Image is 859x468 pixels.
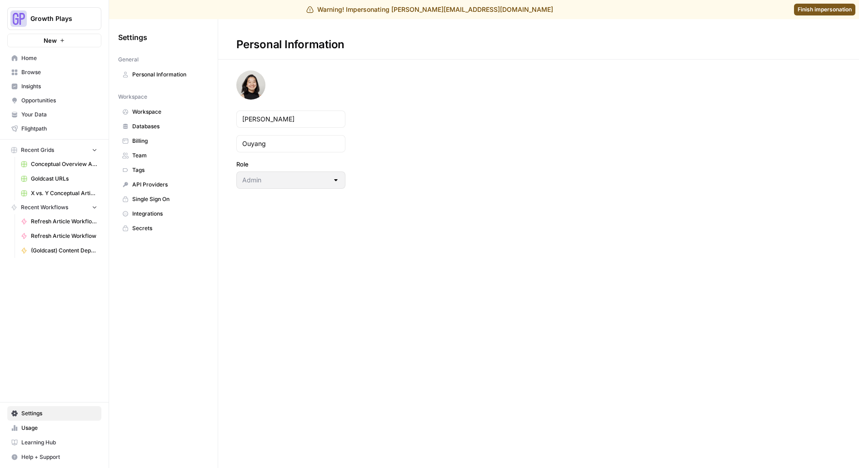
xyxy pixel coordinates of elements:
span: Goldcast URLs [31,175,97,183]
span: Integrations [132,210,205,218]
span: Refresh Article Workflow [31,232,97,240]
a: Refresh Article Workflow [17,229,101,243]
a: Workspace [118,105,209,119]
div: Personal Information [218,37,363,52]
span: X vs. Y Conceptual Articles [31,189,97,197]
a: Conceptual Overview Article Grid [17,157,101,171]
a: Goldcast URLs [17,171,101,186]
span: Browse [21,68,97,76]
a: Tags [118,163,209,177]
span: Flightpath [21,125,97,133]
a: Integrations [118,206,209,221]
a: Databases [118,119,209,134]
span: Help + Support [21,453,97,461]
a: Finish impersonation [794,4,855,15]
a: Single Sign On [118,192,209,206]
a: X vs. Y Conceptual Articles [17,186,101,201]
a: Usage [7,421,101,435]
a: Learning Hub [7,435,101,450]
button: Help + Support [7,450,101,464]
a: (Goldcast) Content Depth & Value Assessment [17,243,101,258]
a: API Providers [118,177,209,192]
span: Learning Hub [21,438,97,447]
span: (Goldcast) Content Depth & Value Assessment [31,247,97,255]
a: Your Data [7,107,101,122]
span: Conceptual Overview Article Grid [31,160,97,168]
span: Single Sign On [132,195,205,203]
img: Growth Plays Logo [10,10,27,27]
span: Databases [132,122,205,131]
button: Workspace: Growth Plays [7,7,101,30]
button: Recent Workflows [7,201,101,214]
span: Insights [21,82,97,91]
a: Team [118,148,209,163]
span: Refresh Article Workflow (Sandbox) [31,217,97,226]
span: Tags [132,166,205,174]
span: General [118,55,139,64]
div: Warning! Impersonating [PERSON_NAME][EMAIL_ADDRESS][DOMAIN_NAME] [306,5,553,14]
a: Settings [7,406,101,421]
a: Refresh Article Workflow (Sandbox) [17,214,101,229]
span: Finish impersonation [798,5,852,14]
span: Growth Plays [30,14,85,23]
label: Role [236,160,345,169]
button: Recent Grids [7,143,101,157]
a: Secrets [118,221,209,236]
span: Billing [132,137,205,145]
img: avatar [236,70,265,100]
span: Workspace [132,108,205,116]
span: Settings [21,409,97,418]
span: Personal Information [132,70,205,79]
span: Settings [118,32,147,43]
a: Browse [7,65,101,80]
span: New [44,36,57,45]
span: Recent Workflows [21,203,68,211]
button: New [7,34,101,47]
span: Usage [21,424,97,432]
span: Workspace [118,93,147,101]
a: Opportunities [7,93,101,108]
span: Opportunities [21,96,97,105]
a: Personal Information [118,67,209,82]
span: Recent Grids [21,146,54,154]
a: Billing [118,134,209,148]
span: Secrets [132,224,205,232]
span: Home [21,54,97,62]
a: Insights [7,79,101,94]
span: Team [132,151,205,160]
span: Your Data [21,111,97,119]
span: API Providers [132,181,205,189]
a: Home [7,51,101,65]
a: Flightpath [7,121,101,136]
